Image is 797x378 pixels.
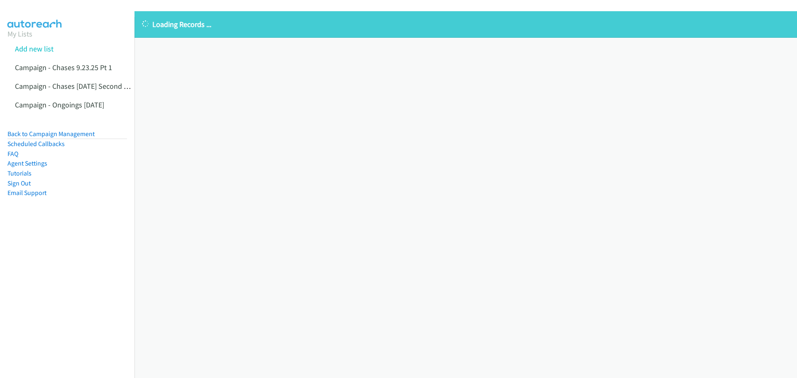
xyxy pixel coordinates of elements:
[7,29,32,39] a: My Lists
[7,140,65,148] a: Scheduled Callbacks
[7,150,18,158] a: FAQ
[15,63,112,72] a: Campaign - Chases 9.23.25 Pt 1
[7,130,95,138] a: Back to Campaign Management
[142,19,790,30] p: Loading Records ...
[15,81,149,91] a: Campaign - Chases [DATE] Second Attempt
[15,44,54,54] a: Add new list
[7,169,32,177] a: Tutorials
[7,179,31,187] a: Sign Out
[15,100,104,110] a: Campaign - Ongoings [DATE]
[7,159,47,167] a: Agent Settings
[7,189,46,197] a: Email Support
